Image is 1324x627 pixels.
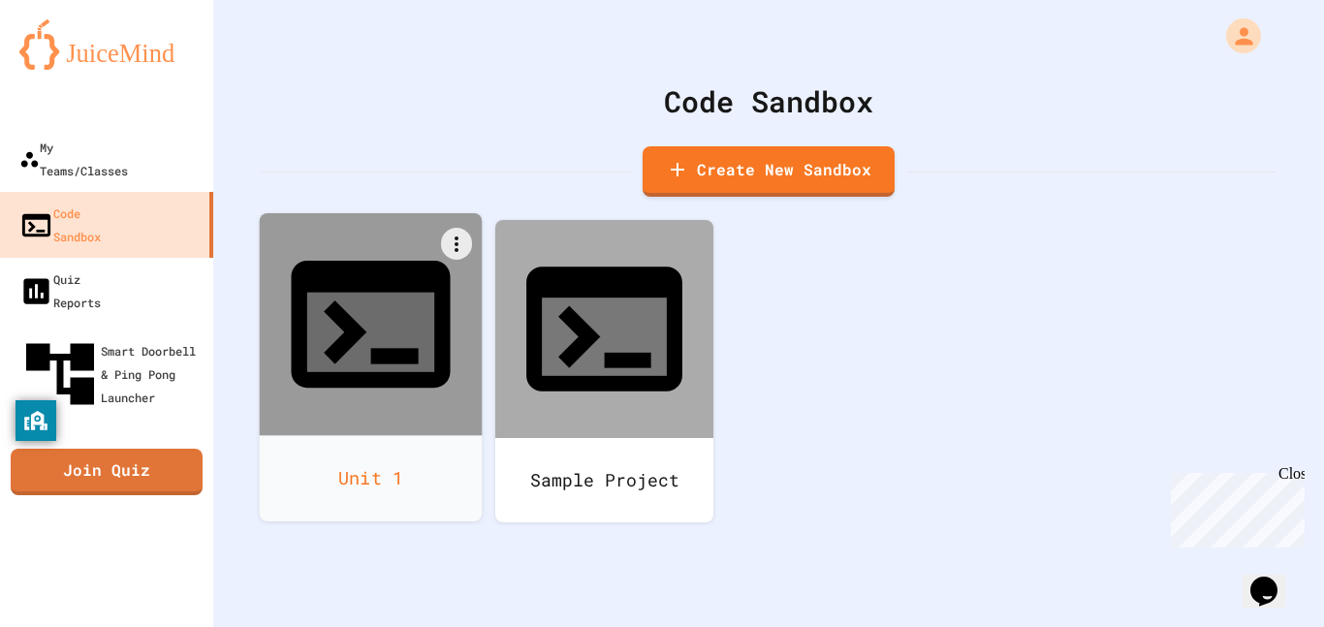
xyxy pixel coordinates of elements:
[19,202,101,248] div: Code Sandbox
[8,8,134,123] div: Chat with us now!Close
[16,400,56,441] button: privacy banner
[260,435,483,521] div: Unit 1
[643,146,895,197] a: Create New Sandbox
[19,136,128,182] div: My Teams/Classes
[1206,14,1266,58] div: My Account
[1163,465,1305,548] iframe: chat widget
[495,438,713,522] div: Sample Project
[1243,549,1305,608] iframe: chat widget
[11,449,203,495] a: Join Quiz
[19,19,194,70] img: logo-orange.svg
[19,267,101,314] div: Quiz Reports
[495,220,713,522] a: Sample Project
[260,213,483,521] a: Unit 1
[19,333,205,415] div: Smart Doorbell & Ping Pong Launcher
[262,79,1276,123] div: Code Sandbox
